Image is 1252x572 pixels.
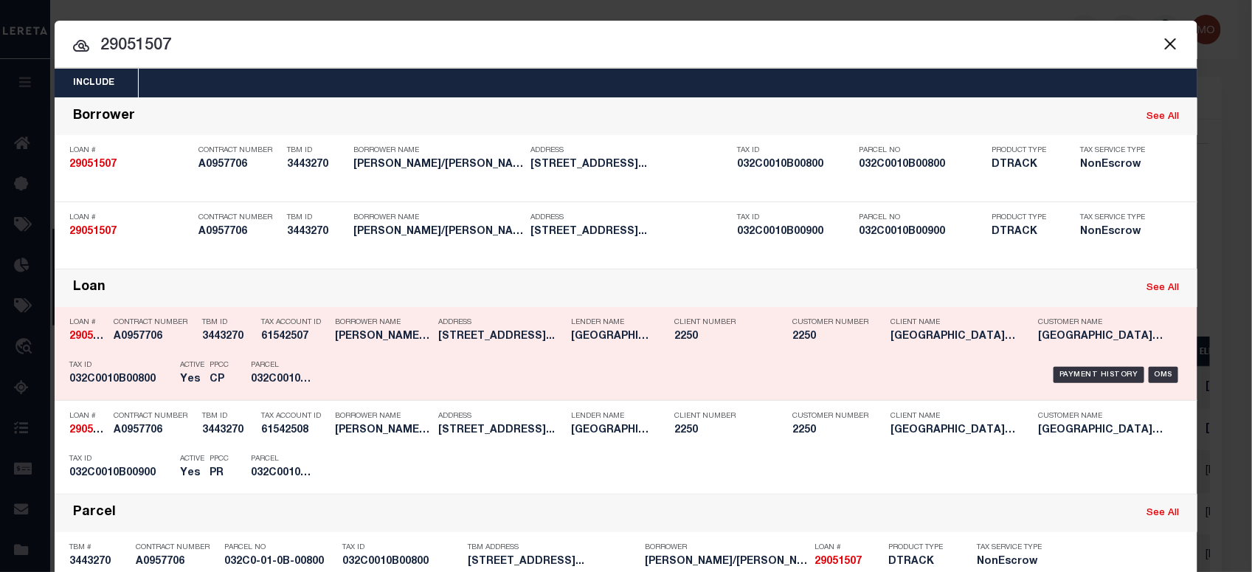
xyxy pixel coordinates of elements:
[69,318,106,327] p: Loan #
[792,318,868,327] p: Customer Number
[674,318,770,327] p: Client Number
[198,213,280,222] p: Contract Number
[69,361,173,370] p: Tax ID
[353,159,523,171] h5: GORMAN/JANET V
[69,331,106,343] h5: 29051507
[645,556,807,568] h5: GORMAN/JANET V
[342,556,460,568] h5: 032C0010B00800
[1038,412,1163,421] p: Customer Name
[287,159,346,171] h5: 3443270
[287,226,346,238] h5: 3443270
[645,543,807,552] p: Borrower
[114,331,195,343] h5: A0957706
[335,318,431,327] p: Borrower Name
[210,361,229,370] p: PPCC
[353,213,523,222] p: Borrower Name
[992,226,1058,238] h5: DTRACK
[859,146,984,155] p: Parcel No
[136,556,217,568] h5: A0957706
[438,424,564,437] h5: 115 DEERWOOD RD CHARLOTTESVILLE...
[251,467,317,480] h5: 032C0010B00900
[202,412,254,421] p: TBM ID
[73,108,135,125] div: Borrower
[792,412,868,421] p: Customer Number
[69,227,117,237] strong: 29051507
[69,424,106,437] h5: 29051507
[114,424,195,437] h5: A0957706
[180,455,204,464] p: Active
[114,412,195,421] p: Contract Number
[1146,283,1179,293] a: See All
[1080,226,1154,238] h5: NonEscrow
[261,318,328,327] p: Tax Account ID
[224,543,335,552] p: Parcel No
[530,213,730,222] p: Address
[73,505,116,522] div: Parcel
[571,331,652,343] h5: University of Virginia CCU
[335,424,431,437] h5: GORMAN/JANET V
[674,331,770,343] h5: 2250
[888,556,955,568] h5: DTRACK
[992,159,1058,171] h5: DTRACK
[69,373,173,386] h5: 032C0010B00800
[859,226,984,238] h5: 032C0010B00900
[136,543,217,552] p: Contract Number
[251,361,317,370] p: Parcel
[198,146,280,155] p: Contract Number
[977,543,1043,552] p: Tax Service Type
[180,361,204,370] p: Active
[224,556,335,568] h5: 032C0-01-0B-00800
[335,331,431,343] h5: GORMAN/JANET V
[792,424,866,437] h5: 2250
[261,412,328,421] p: Tax Account ID
[261,331,328,343] h5: 61542507
[468,556,637,568] h5: 115 DEERWOOD RD CHARLOTTESVILL...
[571,318,652,327] p: Lender Name
[180,373,202,386] h5: Yes
[202,318,254,327] p: TBM ID
[438,331,564,343] h5: 115 DEERWOOD RD CHARLOTTESVILLE...
[792,331,866,343] h5: 2250
[261,424,328,437] h5: 61542508
[287,213,346,222] p: TBM ID
[1080,146,1154,155] p: Tax Service Type
[198,226,280,238] h5: A0957706
[55,33,1197,59] input: Start typing...
[69,213,191,222] p: Loan #
[992,213,1058,222] p: Product Type
[210,455,229,464] p: PPCC
[202,331,254,343] h5: 3443270
[737,159,851,171] h5: 032C0010B00800
[1038,424,1163,437] h5: University of Virginia CCU
[530,146,730,155] p: Address
[530,159,730,171] h5: 115 DEERWOOD RD CHARLOTTESVILL...
[859,159,984,171] h5: 032C0010B00800
[342,543,460,552] p: Tax ID
[180,467,202,480] h5: Yes
[571,412,652,421] p: Lender Name
[737,226,851,238] h5: 032C0010B00900
[69,159,117,170] strong: 29051507
[55,69,133,97] button: Include
[468,543,637,552] p: TBM Address
[571,424,652,437] h5: University of Virginia CCU
[888,543,955,552] p: Product Type
[69,467,173,480] h5: 032C0010B00900
[1038,331,1163,343] h5: University of Virginia CCU
[1146,112,1179,122] a: See All
[1146,509,1179,518] a: See All
[890,412,1016,421] p: Client Name
[69,556,128,568] h5: 3443270
[438,318,564,327] p: Address
[210,373,229,386] h5: CP
[815,543,881,552] p: Loan #
[69,159,191,171] h5: 29051507
[202,424,254,437] h5: 3443270
[1054,367,1144,383] div: Payment History
[251,373,317,386] h5: 032C0010B00800
[1149,367,1179,383] div: OMS
[674,424,770,437] h5: 2250
[287,146,346,155] p: TBM ID
[1080,213,1154,222] p: Tax Service Type
[251,455,317,464] p: Parcel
